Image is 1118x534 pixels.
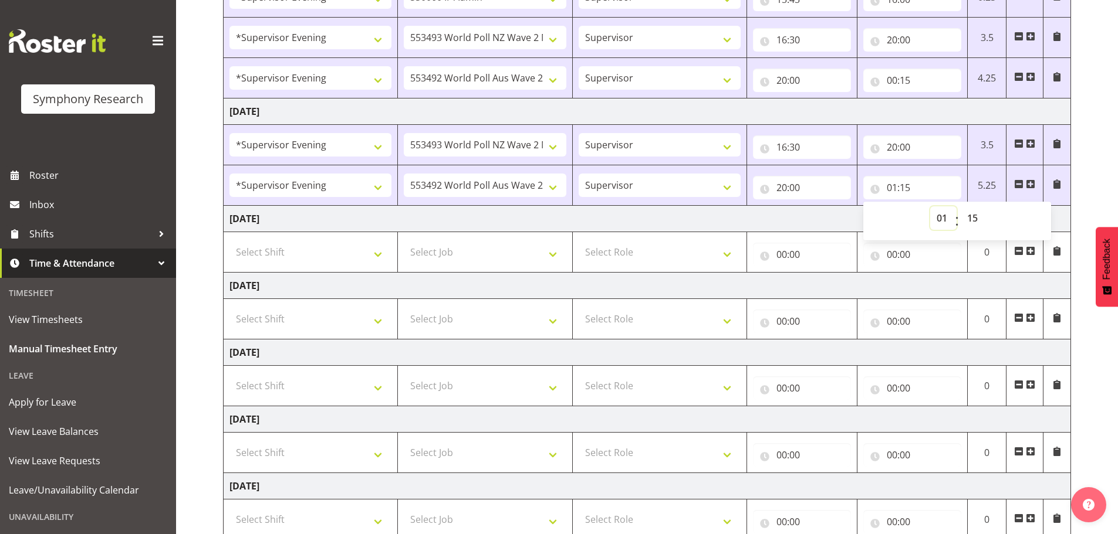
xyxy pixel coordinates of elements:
span: Manual Timesheet Entry [9,340,167,358]
td: [DATE] [224,406,1071,433]
span: : [955,206,959,236]
a: View Timesheets [3,305,173,334]
span: Leave/Unavailability Calendar [9,481,167,499]
td: [DATE] [224,473,1071,499]
img: help-xxl-2.png [1083,499,1095,511]
a: Leave/Unavailability Calendar [3,475,173,505]
td: 4.25 [967,58,1006,98]
input: Click to select... [863,69,961,92]
span: View Leave Balances [9,423,167,440]
a: Manual Timesheet Entry [3,334,173,363]
td: 3.5 [967,18,1006,58]
td: 3.5 [967,125,1006,165]
input: Click to select... [753,135,851,159]
input: Click to select... [863,243,961,266]
div: Timesheet [3,281,173,305]
td: [DATE] [224,339,1071,366]
input: Click to select... [753,376,851,400]
td: 0 [967,366,1006,406]
div: Unavailability [3,505,173,529]
input: Click to select... [863,510,961,533]
input: Click to select... [863,28,961,52]
td: 0 [967,299,1006,339]
a: View Leave Requests [3,446,173,475]
span: Time & Attendance [29,254,153,272]
a: View Leave Balances [3,417,173,446]
td: 0 [967,433,1006,473]
input: Click to select... [753,510,851,533]
td: 5.25 [967,165,1006,206]
td: [DATE] [224,98,1071,125]
input: Click to select... [753,28,851,52]
div: Symphony Research [33,90,143,108]
td: [DATE] [224,273,1071,299]
input: Click to select... [863,135,961,159]
td: [DATE] [224,206,1071,232]
input: Click to select... [753,243,851,266]
input: Click to select... [863,309,961,333]
input: Click to select... [753,309,851,333]
span: Roster [29,166,170,184]
td: 0 [967,232,1006,273]
span: Shifts [29,225,153,243]
input: Click to select... [753,69,851,92]
input: Click to select... [863,443,961,467]
span: Feedback [1102,239,1112,280]
img: Rosterit website logo [9,29,106,53]
input: Click to select... [863,176,961,199]
div: Leave [3,363,173,387]
span: View Leave Requests [9,452,167,470]
span: Inbox [29,196,170,213]
a: Apply for Leave [3,387,173,417]
span: View Timesheets [9,311,167,328]
span: Apply for Leave [9,393,167,411]
input: Click to select... [753,443,851,467]
button: Feedback - Show survey [1096,227,1118,307]
input: Click to select... [753,176,851,199]
input: Click to select... [863,376,961,400]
